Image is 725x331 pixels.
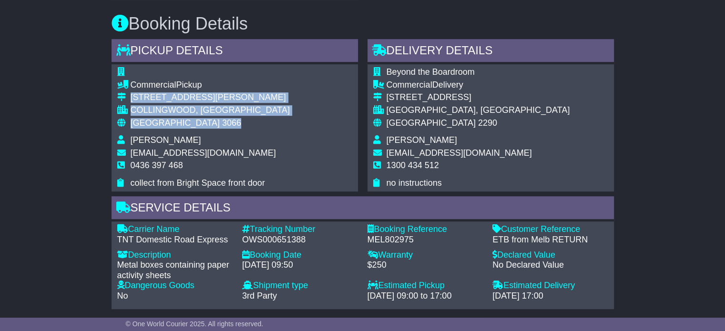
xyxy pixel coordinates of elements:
div: [DATE] 09:50 [242,260,358,271]
span: no instructions [387,178,442,188]
div: [GEOGRAPHIC_DATA], [GEOGRAPHIC_DATA] [387,105,570,116]
span: collect from Bright Space front door [131,178,265,188]
div: [DATE] 17:00 [492,291,608,301]
div: [DATE] 09:00 to 17:00 [368,291,483,301]
span: [GEOGRAPHIC_DATA] [131,118,220,128]
span: 1300 434 512 [387,160,439,170]
span: 3066 [222,118,241,128]
div: Tracking Number [242,224,358,235]
div: Booking Reference [368,224,483,235]
span: Commercial [131,80,176,90]
div: Metal boxes containing paper activity sheets [117,260,233,281]
span: [EMAIL_ADDRESS][DOMAIN_NAME] [131,148,276,158]
div: Delivery [387,80,570,90]
span: [PERSON_NAME] [387,135,457,145]
span: [EMAIL_ADDRESS][DOMAIN_NAME] [387,148,532,158]
span: No [117,291,128,301]
div: [STREET_ADDRESS] [387,92,570,103]
div: MEL802975 [368,235,483,245]
div: ETB from Melb RETURN [492,235,608,245]
div: Carrier Name [117,224,233,235]
div: Estimated Pickup [368,281,483,291]
span: 2290 [478,118,497,128]
div: COLLINGWOOD, [GEOGRAPHIC_DATA] [131,105,290,116]
div: Customer Reference [492,224,608,235]
h3: Booking Details [112,14,614,33]
div: $250 [368,260,483,271]
div: Description [117,250,233,261]
div: Shipment type [242,281,358,291]
div: Declared Value [492,250,608,261]
span: [PERSON_NAME] [131,135,201,145]
span: 0436 397 468 [131,160,183,170]
div: Booking Date [242,250,358,261]
span: Commercial [387,80,432,90]
span: [GEOGRAPHIC_DATA] [387,118,476,128]
div: TNT Domestic Road Express [117,235,233,245]
span: © One World Courier 2025. All rights reserved. [126,320,264,328]
span: Beyond the Boardroom [387,67,475,77]
div: Service Details [112,196,614,222]
div: Delivery Details [368,39,614,65]
div: Estimated Delivery [492,281,608,291]
span: 3rd Party [242,291,277,301]
div: [STREET_ADDRESS][PERSON_NAME] [131,92,290,103]
div: Pickup Details [112,39,358,65]
div: Pickup [131,80,290,90]
div: Warranty [368,250,483,261]
div: No Declared Value [492,260,608,271]
div: Dangerous Goods [117,281,233,291]
div: OWS000651388 [242,235,358,245]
